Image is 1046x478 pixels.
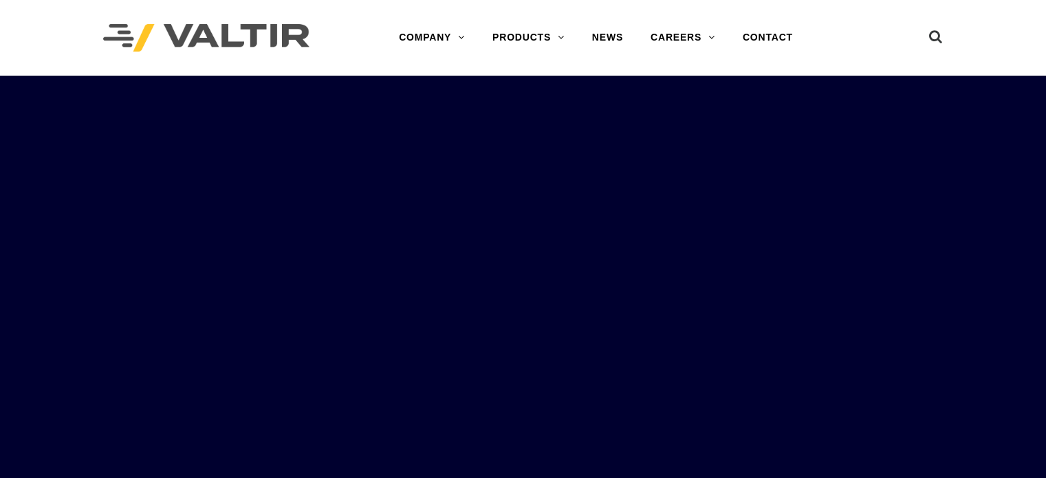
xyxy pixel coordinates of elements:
[729,24,807,52] a: CONTACT
[578,24,637,52] a: NEWS
[385,24,479,52] a: COMPANY
[637,24,729,52] a: CAREERS
[103,24,309,52] img: Valtir
[479,24,578,52] a: PRODUCTS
